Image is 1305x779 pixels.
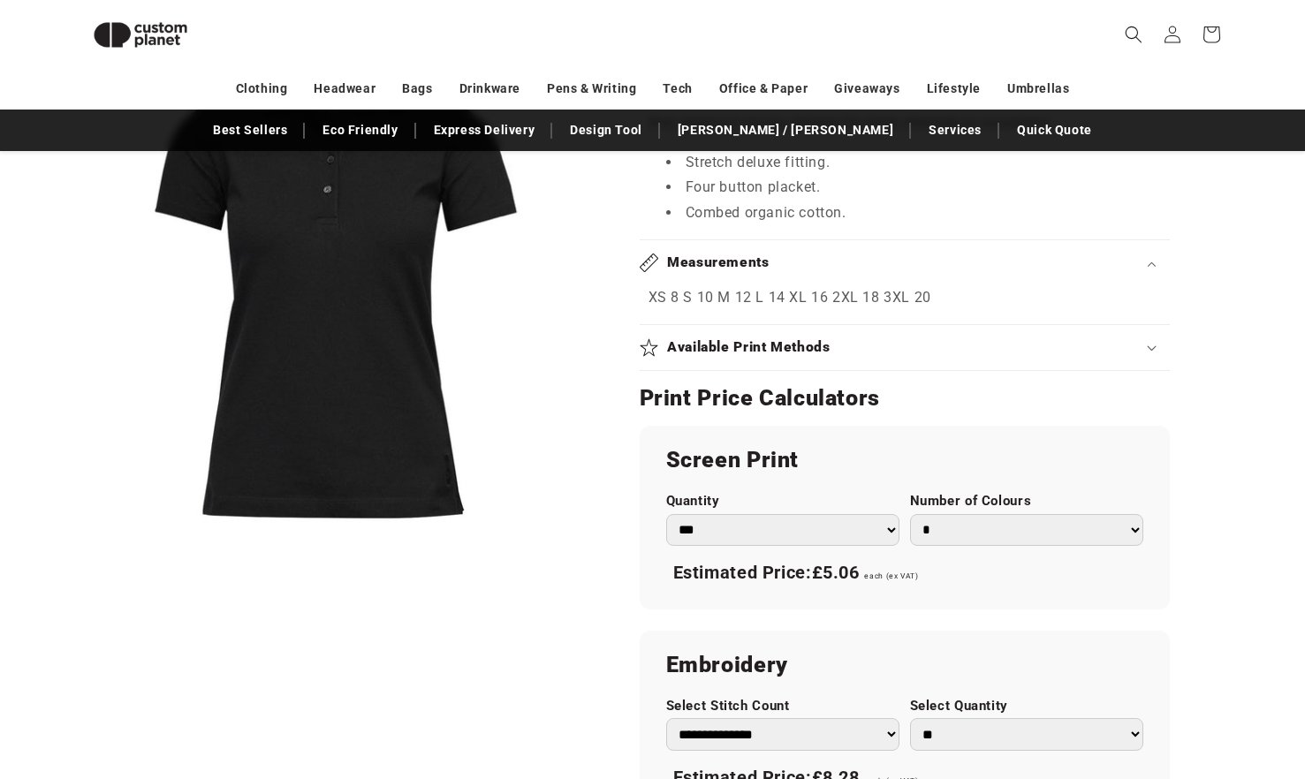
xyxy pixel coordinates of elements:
a: Office & Paper [719,73,808,104]
p: XS 8 S 10 M 12 L 14 XL 16 2XL 18 3XL 20 [649,285,1161,311]
h2: Print Price Calculators [640,384,1170,412]
media-gallery: Gallery Viewer [79,26,596,543]
summary: Measurements [640,240,1170,285]
span: £5.06 [812,562,860,583]
a: Eco Friendly [314,115,406,146]
label: Select Quantity [910,698,1143,715]
h2: Available Print Methods [667,338,831,357]
div: Estimated Price: [666,555,1143,592]
li: Stretch deluxe fitting. [666,150,1161,176]
a: Bags [402,73,432,104]
a: Lifestyle [927,73,981,104]
a: Quick Quote [1008,115,1101,146]
label: Number of Colours [910,493,1143,510]
iframe: Chat Widget [1217,694,1305,779]
h2: Measurements [667,253,770,272]
li: Combed organic cotton. [666,200,1161,226]
label: Quantity [666,493,899,510]
summary: Search [1114,15,1153,54]
a: Services [920,115,990,146]
a: Umbrellas [1007,73,1069,104]
img: Custom Planet [79,7,202,63]
a: Best Sellers [204,115,296,146]
a: Clothing [236,73,288,104]
h2: Screen Print [666,446,1143,474]
h2: Embroidery [666,651,1143,679]
span: each (ex VAT) [864,571,918,580]
label: Select Stitch Count [666,698,899,715]
a: Giveaways [834,73,899,104]
a: Tech [663,73,692,104]
li: Four button placket. [666,175,1161,200]
a: Headwear [314,73,376,104]
a: Design Tool [561,115,651,146]
a: Pens & Writing [547,73,636,104]
summary: Available Print Methods [640,325,1170,370]
a: [PERSON_NAME] / [PERSON_NAME] [669,115,902,146]
a: Express Delivery [425,115,544,146]
a: Drinkware [459,73,520,104]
